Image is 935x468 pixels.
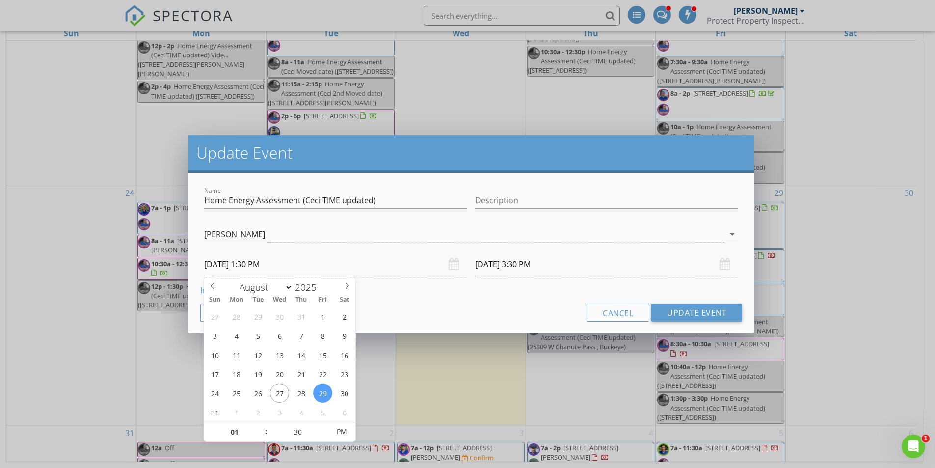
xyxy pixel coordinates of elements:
[335,403,354,422] span: September 6, 2025
[205,364,224,384] span: August 17, 2025
[200,285,266,296] a: Inspection details
[204,230,265,239] div: [PERSON_NAME]
[269,297,291,303] span: Wed
[205,326,224,345] span: August 3, 2025
[227,326,246,345] span: August 4, 2025
[313,384,332,403] span: August 29, 2025
[265,422,267,441] span: :
[587,304,649,322] button: Cancel
[292,364,311,384] span: August 21, 2025
[335,384,354,403] span: August 30, 2025
[270,364,289,384] span: August 20, 2025
[902,435,925,458] iframe: Intercom live chat
[248,384,267,403] span: August 26, 2025
[248,364,267,384] span: August 19, 2025
[651,304,742,322] button: Update Event
[196,143,746,163] h2: Update Event
[227,345,246,364] span: August 11, 2025
[205,384,224,403] span: August 24, 2025
[335,307,354,326] span: August 2, 2025
[922,435,930,442] span: 1
[205,403,224,422] span: August 31, 2025
[292,326,311,345] span: August 7, 2025
[205,307,224,326] span: July 27, 2025
[313,345,332,364] span: August 15, 2025
[335,364,354,384] span: August 23, 2025
[292,345,311,364] span: August 14, 2025
[313,364,332,384] span: August 22, 2025
[313,326,332,345] span: August 8, 2025
[270,326,289,345] span: August 6, 2025
[291,297,312,303] span: Thu
[248,326,267,345] span: August 5, 2025
[293,281,325,294] input: Year
[270,345,289,364] span: August 13, 2025
[227,364,246,384] span: August 18, 2025
[248,403,267,422] span: September 2, 2025
[726,228,738,240] i: arrow_drop_down
[204,297,226,303] span: Sun
[227,403,246,422] span: September 1, 2025
[328,422,355,441] span: Click to toggle
[270,403,289,422] span: September 3, 2025
[292,403,311,422] span: September 4, 2025
[227,307,246,326] span: July 28, 2025
[313,403,332,422] span: September 5, 2025
[247,297,269,303] span: Tue
[475,252,738,276] input: Select date
[200,304,262,322] button: Delete
[226,297,247,303] span: Mon
[313,307,332,326] span: August 1, 2025
[248,345,267,364] span: August 12, 2025
[248,307,267,326] span: July 29, 2025
[270,307,289,326] span: July 30, 2025
[292,307,311,326] span: July 31, 2025
[205,345,224,364] span: August 10, 2025
[270,384,289,403] span: August 27, 2025
[227,384,246,403] span: August 25, 2025
[312,297,334,303] span: Fri
[204,252,467,276] input: Select date
[335,345,354,364] span: August 16, 2025
[335,326,354,345] span: August 9, 2025
[292,384,311,403] span: August 28, 2025
[334,297,355,303] span: Sat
